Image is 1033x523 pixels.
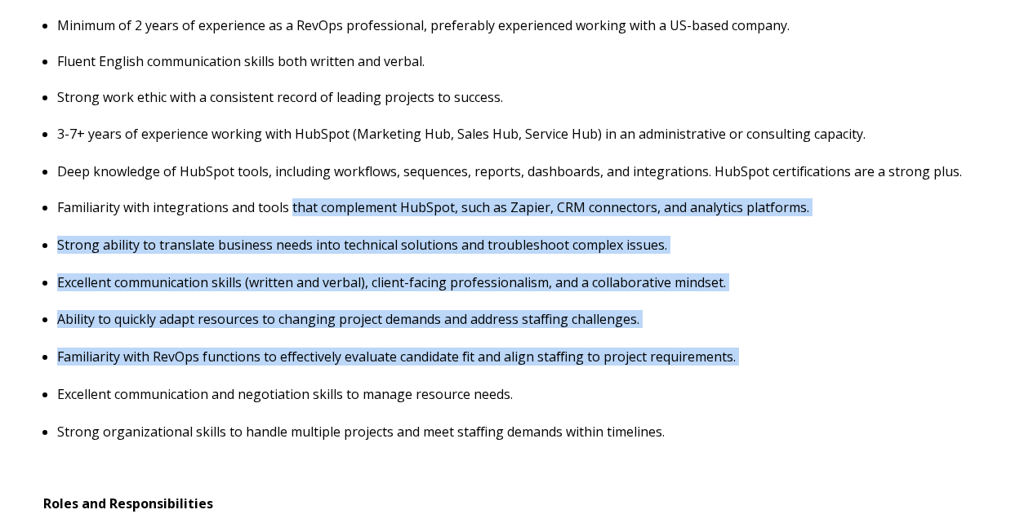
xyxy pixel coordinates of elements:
[57,385,990,403] p: Excellent communication and negotiation skills to manage resource needs.
[57,162,990,180] p: Deep knowledge of HubSpot tools, including workflows, sequences, reports, dashboards, and integra...
[57,236,990,254] p: Strong ability to translate business needs into technical solutions and troubleshoot complex issues.
[57,273,990,291] p: Excellent communication skills (written and verbal), client-facing professionalism, and a collabo...
[57,310,990,328] p: Ability to quickly adapt resources to changing project demands and address staffing challenges.
[57,52,990,70] p: Fluent English communication skills both written and verbal.
[57,198,990,216] p: Familiarity with integrations and tools that complement HubSpot, such as Zapier, CRM connectors, ...
[57,16,990,34] p: Minimum of 2 years of experience as a RevOps professional, preferably experienced working with a ...
[57,88,990,106] p: Strong work ethic with a consistent record of leading projects to success.
[43,494,213,512] strong: Roles and Responsibilities
[57,125,990,143] p: 3-7+ years of experience working with HubSpot (Marketing Hub, Sales Hub, Service Hub) in an admin...
[57,423,990,441] p: Strong organizational skills to handle multiple projects and meet staffing demands within timelines.
[57,348,990,366] p: Familiarity with RevOps functions to effectively evaluate candidate fit and align staffing to pro...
